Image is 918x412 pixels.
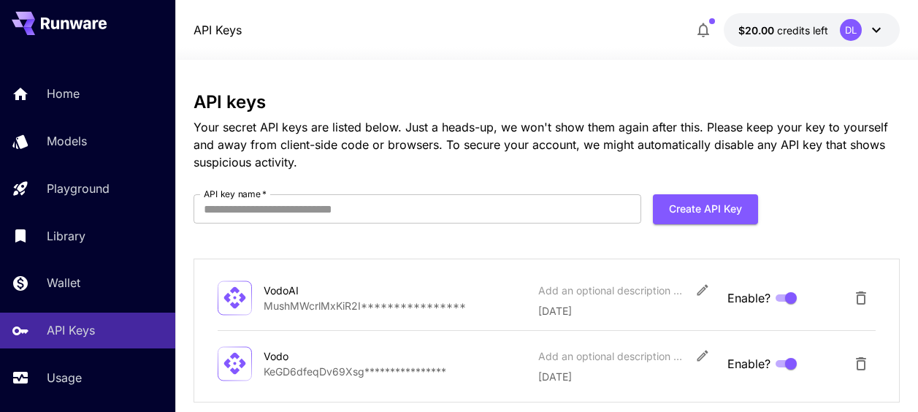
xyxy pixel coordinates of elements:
p: Home [47,85,80,102]
div: Add an optional description or comment [538,348,684,364]
p: Models [47,132,87,150]
p: Wallet [47,274,80,291]
p: Usage [47,369,82,386]
div: VodoAI [264,283,410,298]
span: Enable? [727,355,770,373]
label: API key name [204,188,267,200]
span: Enable? [727,289,770,307]
h3: API keys [194,92,899,112]
div: DL [840,19,862,41]
span: $20.00 [738,24,777,37]
div: $19.999 [738,23,828,38]
p: Library [47,227,85,245]
span: credits left [777,24,828,37]
button: $19.999DL [724,13,900,47]
p: [DATE] [538,303,715,318]
a: API Keys [194,21,242,39]
button: Delete API Key [846,283,876,313]
p: Your secret API keys are listed below. Just a heads-up, we won't show them again after this. Plea... [194,118,899,171]
button: Delete API Key [846,349,876,378]
div: Add an optional description or comment [538,283,684,298]
p: API Keys [47,321,95,339]
button: Edit [689,277,716,303]
div: Vodo [264,348,410,364]
p: [DATE] [538,369,715,384]
p: Playground [47,180,110,197]
button: Edit [689,343,716,369]
nav: breadcrumb [194,21,242,39]
button: Create API Key [653,194,758,224]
